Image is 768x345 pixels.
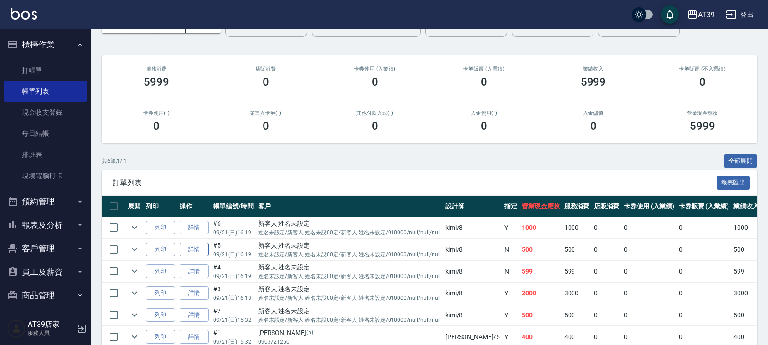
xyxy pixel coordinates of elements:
[180,221,209,235] a: 詳情
[731,196,761,217] th: 業績收入
[549,66,637,72] h2: 業績收入
[258,228,441,237] p: 姓名未設定/新客人 姓名未設00定/新客人 姓名未設定/010000/null/null/null
[562,261,592,282] td: 599
[731,217,761,238] td: 1000
[659,110,746,116] h2: 營業現金應收
[258,219,441,228] div: 新客人 姓名未設定
[443,304,502,326] td: kimi /8
[213,294,254,302] p: 09/21 (日) 16:18
[677,217,732,238] td: 0
[331,110,419,116] h2: 其他付款方式(-)
[306,328,313,338] p: (5)
[592,239,622,260] td: 0
[211,283,256,304] td: #3
[724,154,758,168] button: 全部展開
[11,8,37,20] img: Logo
[128,308,141,322] button: expand row
[180,243,209,257] a: 詳情
[177,196,211,217] th: 操作
[258,316,441,324] p: 姓名未設定/新客人 姓名未設00定/新客人 姓名未設定/010000/null/null/null
[443,239,502,260] td: kimi /8
[222,110,309,116] h2: 第三方卡券(-)
[592,283,622,304] td: 0
[28,320,74,329] h5: AT39店家
[519,261,562,282] td: 599
[222,66,309,72] h2: 店販消費
[180,330,209,344] a: 詳情
[443,261,502,282] td: kimi /8
[683,5,718,24] button: AT39
[592,217,622,238] td: 0
[592,261,622,282] td: 0
[4,237,87,260] button: 客戶管理
[443,196,502,217] th: 設計師
[4,260,87,284] button: 員工及薪資
[153,120,160,132] h3: 0
[562,196,592,217] th: 服務消費
[4,33,87,56] button: 櫃檯作業
[562,239,592,260] td: 500
[146,330,175,344] button: 列印
[722,6,757,23] button: 登出
[146,264,175,279] button: 列印
[211,304,256,326] td: #2
[146,308,175,322] button: 列印
[443,217,502,238] td: kimi /8
[258,306,441,316] div: 新客人 姓名未設定
[717,178,750,187] a: 報表匯出
[519,239,562,260] td: 500
[4,284,87,307] button: 商品管理
[592,304,622,326] td: 0
[502,261,519,282] td: N
[590,120,597,132] h3: 0
[481,120,487,132] h3: 0
[128,243,141,256] button: expand row
[211,217,256,238] td: #6
[263,120,269,132] h3: 0
[7,320,25,338] img: Person
[146,286,175,300] button: 列印
[113,110,200,116] h2: 卡券使用(-)
[258,241,441,250] div: 新客人 姓名未設定
[622,261,677,282] td: 0
[502,217,519,238] td: Y
[677,239,732,260] td: 0
[258,263,441,272] div: 新客人 姓名未設定
[258,328,441,338] div: [PERSON_NAME]
[144,76,169,88] h3: 5999
[502,304,519,326] td: Y
[4,102,87,123] a: 現金收支登錄
[519,217,562,238] td: 1000
[180,308,209,322] a: 詳情
[144,196,177,217] th: 列印
[717,176,750,190] button: 報表匯出
[592,196,622,217] th: 店販消費
[4,190,87,213] button: 預約管理
[519,304,562,326] td: 500
[502,239,519,260] td: N
[622,239,677,260] td: 0
[146,243,175,257] button: 列印
[440,66,528,72] h2: 卡券販賣 (入業績)
[677,261,732,282] td: 0
[622,283,677,304] td: 0
[698,9,715,20] div: AT39
[128,286,141,300] button: expand row
[677,196,732,217] th: 卡券販賣 (入業績)
[443,283,502,304] td: kimi /8
[481,76,487,88] h3: 0
[331,66,419,72] h2: 卡券使用 (入業績)
[180,264,209,279] a: 詳情
[372,76,378,88] h3: 0
[263,76,269,88] h3: 0
[4,213,87,237] button: 報表及分析
[211,261,256,282] td: #4
[4,81,87,102] a: 帳單列表
[4,144,87,165] a: 排班表
[258,284,441,294] div: 新客人 姓名未設定
[699,76,706,88] h3: 0
[562,283,592,304] td: 3000
[4,60,87,81] a: 打帳單
[677,283,732,304] td: 0
[519,196,562,217] th: 營業現金應收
